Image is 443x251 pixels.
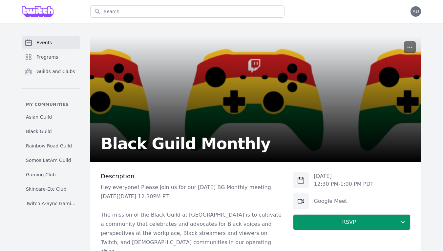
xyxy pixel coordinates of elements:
a: Somos LatAm Guild [22,154,80,166]
a: Google Meet [314,198,347,204]
span: Skincare-Etc Club [26,186,66,192]
span: AU [412,9,419,14]
p: [DATE] [314,172,374,180]
button: RSVP [293,214,411,230]
a: Volunteer Club [22,212,80,224]
span: Somos LatAm Guild [26,157,71,164]
input: Search [90,5,285,18]
a: Twitch A-Sync Gaming (TAG) Club [22,198,80,209]
span: Rainbow Road Guild [26,143,72,149]
h3: Description [101,172,283,180]
span: Black Guild [26,128,52,135]
span: Events [36,39,52,46]
img: Grove [22,6,53,17]
p: 12:30 PM - 1:00 PM PDT [314,180,374,188]
a: Programs [22,50,80,64]
a: Skincare-Etc Club [22,183,80,195]
span: Programs [36,54,58,60]
span: Asian Guild [26,114,52,120]
a: Gaming Club [22,169,80,181]
button: AU [411,6,421,17]
span: Guilds and Clubs [36,68,75,75]
h2: Black Guild Monthly [101,136,270,151]
span: Gaming Club [26,171,56,178]
span: RSVP [299,218,400,226]
a: Asian Guild [22,111,80,123]
a: Events [22,36,80,49]
a: Rainbow Road Guild [22,140,80,152]
span: Twitch A-Sync Gaming (TAG) Club [26,200,76,207]
a: Guilds and Clubs [22,65,80,78]
p: Hey everyone! Please join us for our [DATE] BG Monthly meeting [DATE][DATE] 12:30PM PT! [101,183,283,201]
p: My communities [22,102,80,107]
a: Black Guild [22,126,80,137]
span: Volunteer Club [26,215,60,221]
nav: Sidebar [22,36,80,215]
